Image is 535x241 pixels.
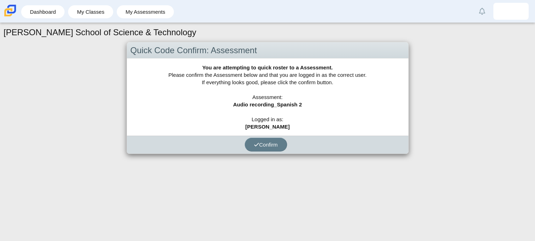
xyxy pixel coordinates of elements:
[120,5,171,18] a: My Assessments
[4,26,196,38] h1: [PERSON_NAME] School of Science & Technology
[202,64,333,70] b: You are attempting to quick roster to a Assessment.
[254,142,278,148] span: Confirm
[233,101,302,107] b: Audio recording_Spanish 2
[25,5,61,18] a: Dashboard
[245,124,290,130] b: [PERSON_NAME]
[474,4,490,19] a: Alerts
[3,3,18,18] img: Carmen School of Science & Technology
[245,138,287,152] button: Confirm
[3,13,18,19] a: Carmen School of Science & Technology
[505,6,517,17] img: andry.martinezdura.S33psD
[127,42,408,59] div: Quick Code Confirm: Assessment
[72,5,110,18] a: My Classes
[127,58,408,136] div: Please confirm the Assessment below and that you are logged in as the correct user. If everything...
[493,3,529,20] a: andry.martinezdura.S33psD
